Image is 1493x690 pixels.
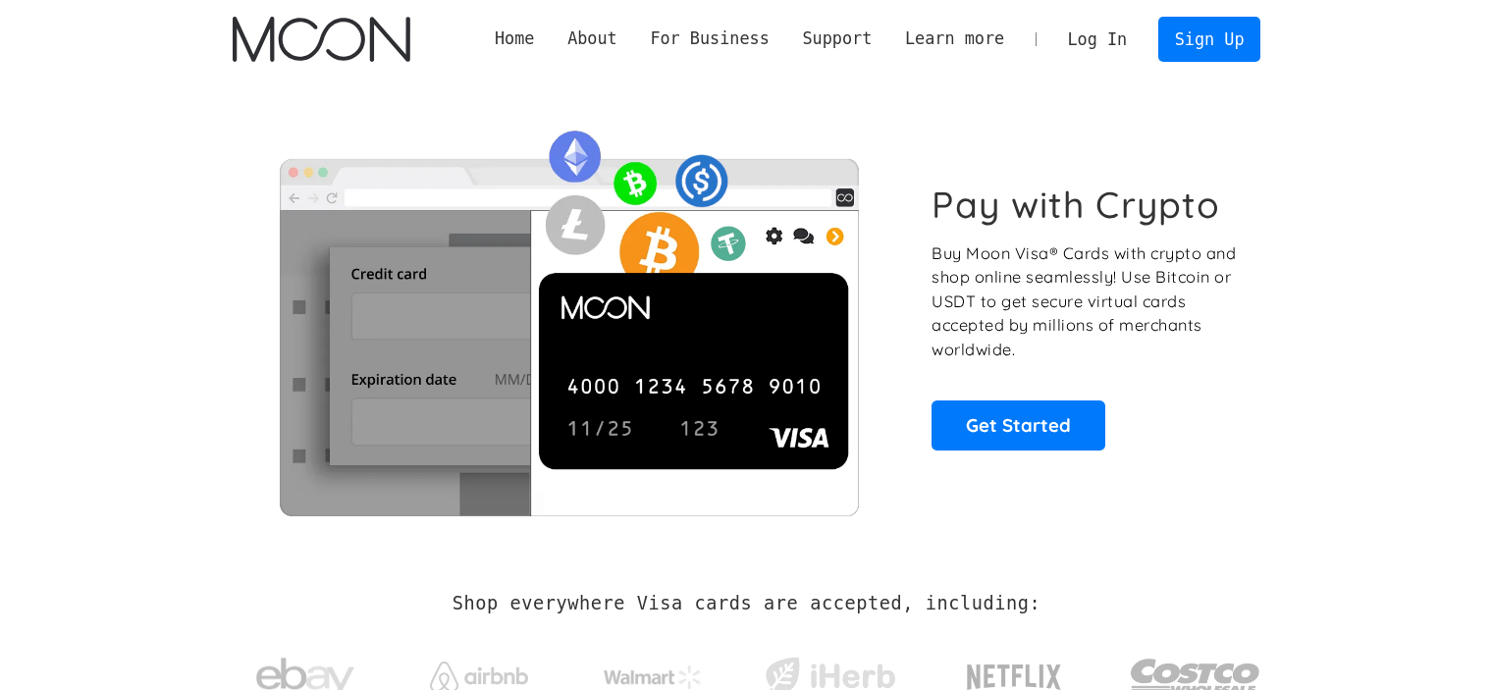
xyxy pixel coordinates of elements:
[802,27,872,51] div: Support
[233,117,905,515] img: Moon Cards let you spend your crypto anywhere Visa is accepted.
[478,27,551,51] a: Home
[233,17,410,62] img: Moon Logo
[567,27,617,51] div: About
[1051,18,1144,61] a: Log In
[604,665,702,689] img: Walmart
[932,400,1105,450] a: Get Started
[1158,17,1260,61] a: Sign Up
[453,593,1040,614] h2: Shop everywhere Visa cards are accepted, including:
[905,27,1004,51] div: Learn more
[932,183,1220,227] h1: Pay with Crypto
[650,27,769,51] div: For Business
[932,241,1239,362] p: Buy Moon Visa® Cards with crypto and shop online seamlessly! Use Bitcoin or USDT to get secure vi...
